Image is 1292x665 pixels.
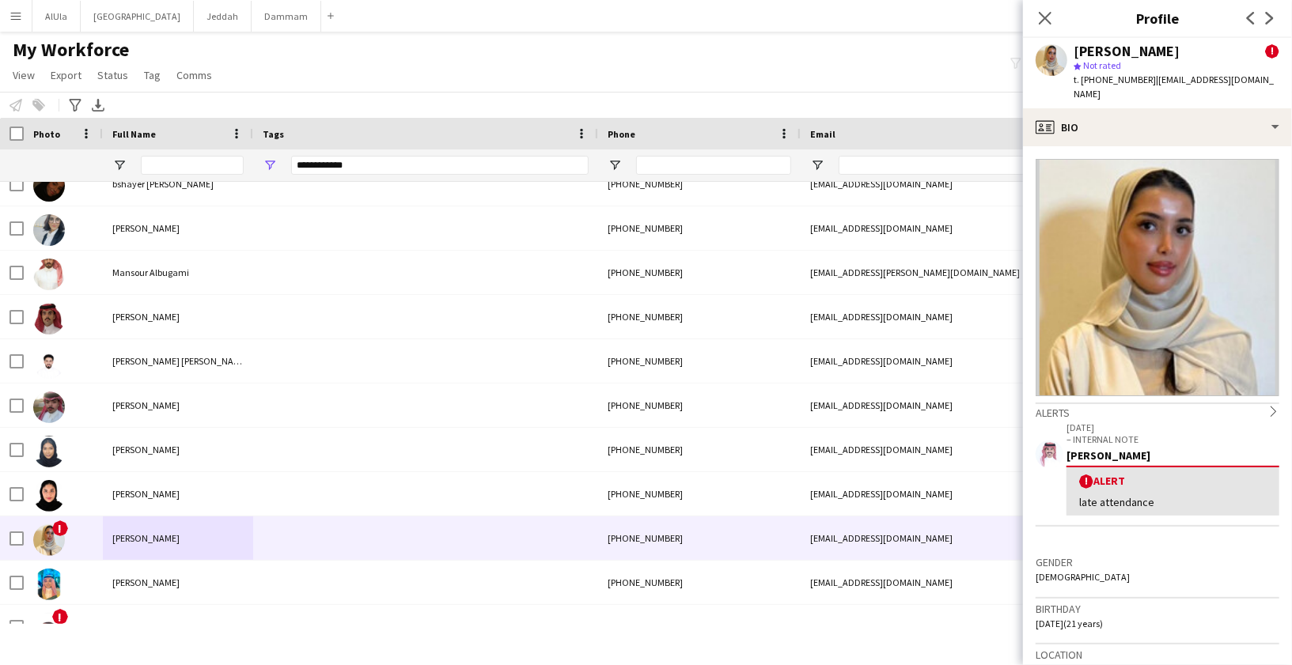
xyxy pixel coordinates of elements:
[810,128,835,140] span: Email
[112,311,180,323] span: [PERSON_NAME]
[801,428,1117,471] div: [EMAIL_ADDRESS][DOMAIN_NAME]
[1265,44,1279,59] span: !
[112,355,248,367] span: [PERSON_NAME] [PERSON_NAME]
[1067,448,1279,463] div: [PERSON_NAME]
[608,128,635,140] span: Phone
[1074,74,1156,85] span: t. [PHONE_NUMBER]
[839,156,1108,175] input: Email Filter Input
[801,251,1117,294] div: [EMAIL_ADDRESS][PERSON_NAME][DOMAIN_NAME]
[1036,618,1103,629] span: [DATE] (21 years)
[598,384,801,427] div: [PHONE_NUMBER]
[112,488,180,500] span: [PERSON_NAME]
[112,222,180,234] span: [PERSON_NAME]
[598,561,801,604] div: [PHONE_NUMBER]
[598,605,801,648] div: [PHONE_NUMBER]
[598,251,801,294] div: [PHONE_NUMBER]
[1036,602,1279,616] h3: Birthday
[1036,402,1279,420] div: Alerts
[33,347,65,379] img: Mohannad Marwan
[1079,474,1267,489] div: Alert
[13,38,129,62] span: My Workforce
[801,339,1117,383] div: [EMAIL_ADDRESS][DOMAIN_NAME]
[176,68,212,82] span: Comms
[81,1,194,32] button: [GEOGRAPHIC_DATA]
[33,303,65,334] img: Mesfer ALaklabi
[91,65,135,85] a: Status
[1074,74,1274,100] span: | [EMAIL_ADDRESS][DOMAIN_NAME]
[1023,108,1292,146] div: Bio
[138,65,167,85] a: Tag
[598,339,801,383] div: [PHONE_NUMBER]
[112,128,156,140] span: Full Name
[801,516,1117,560] div: [EMAIL_ADDRESS][DOMAIN_NAME]
[170,65,218,85] a: Comms
[598,516,801,560] div: [PHONE_NUMBER]
[801,472,1117,516] div: [EMAIL_ADDRESS][DOMAIN_NAME]
[194,1,252,32] button: Jeddah
[33,128,60,140] span: Photo
[44,65,88,85] a: Export
[112,444,180,455] span: [PERSON_NAME]
[1074,44,1180,59] div: [PERSON_NAME]
[598,428,801,471] div: [PHONE_NUMBER]
[263,158,277,172] button: Open Filter Menu
[97,68,128,82] span: Status
[52,520,68,536] span: !
[801,162,1117,206] div: [EMAIL_ADDRESS][DOMAIN_NAME]
[112,158,127,172] button: Open Filter Menu
[112,621,180,633] span: [PERSON_NAME]
[112,576,180,588] span: [PERSON_NAME]
[801,605,1117,648] div: [EMAIL_ADDRESS][DOMAIN_NAME]
[252,1,321,32] button: Dammam
[141,156,244,175] input: Full Name Filter Input
[636,156,791,175] input: Phone Filter Input
[1036,571,1130,583] span: [DEMOGRAPHIC_DATA]
[112,532,180,544] span: [PERSON_NAME]
[112,266,189,278] span: Mansour Albugami
[801,561,1117,604] div: [EMAIL_ADDRESS][DOMAIN_NAME]
[33,524,65,556] img: Sara Binsaeed
[6,65,41,85] a: View
[1079,495,1267,509] div: late attendance
[598,295,801,338] div: [PHONE_NUMBER]
[1036,555,1279,569] h3: Gender
[52,609,68,625] span: !
[1079,474,1093,489] span: !
[608,158,622,172] button: Open Filter Menu
[33,259,65,290] img: Mansour Albugami
[89,96,108,115] app-action-btn: Export XLSX
[1036,159,1279,396] img: Crew avatar or photo
[1083,59,1121,71] span: Not rated
[112,399,180,411] span: [PERSON_NAME]
[801,384,1117,427] div: [EMAIL_ADDRESS][DOMAIN_NAME]
[66,96,85,115] app-action-btn: Advanced filters
[810,158,824,172] button: Open Filter Menu
[801,206,1117,250] div: [EMAIL_ADDRESS][DOMAIN_NAME]
[144,68,161,82] span: Tag
[51,68,81,82] span: Export
[598,162,801,206] div: [PHONE_NUMBER]
[33,170,65,202] img: bshayer Abdullah
[1023,8,1292,28] h3: Profile
[598,206,801,250] div: [PHONE_NUMBER]
[263,128,284,140] span: Tags
[33,214,65,246] img: Ebtisam Alhunaini
[33,391,65,423] img: Muammar Alotaibi
[33,569,65,600] img: Saud Aldoman
[112,178,214,190] span: bshayer [PERSON_NAME]
[13,68,35,82] span: View
[598,472,801,516] div: [PHONE_NUMBER]
[33,436,65,467] img: Nuha Nasir
[801,295,1117,338] div: [EMAIL_ADDRESS][DOMAIN_NAME]
[33,480,65,512] img: Sara Bin Tayash
[1036,648,1279,662] h3: Location
[32,1,81,32] button: AlUla
[1067,433,1279,445] p: – INTERNAL NOTE
[33,613,65,644] img: Saud Mohammed
[1067,421,1279,433] p: [DATE]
